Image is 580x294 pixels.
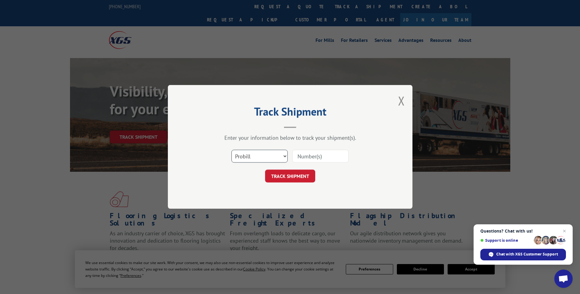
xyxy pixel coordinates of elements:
[480,249,566,260] div: Chat with XGS Customer Support
[398,93,405,109] button: Close modal
[198,134,382,141] div: Enter your information below to track your shipment(s).
[561,227,568,235] span: Close chat
[292,150,349,163] input: Number(s)
[480,238,532,243] span: Support is online
[480,229,566,233] span: Questions? Chat with us!
[265,170,315,183] button: TRACK SHIPMENT
[496,252,558,257] span: Chat with XGS Customer Support
[198,107,382,119] h2: Track Shipment
[554,270,573,288] div: Open chat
